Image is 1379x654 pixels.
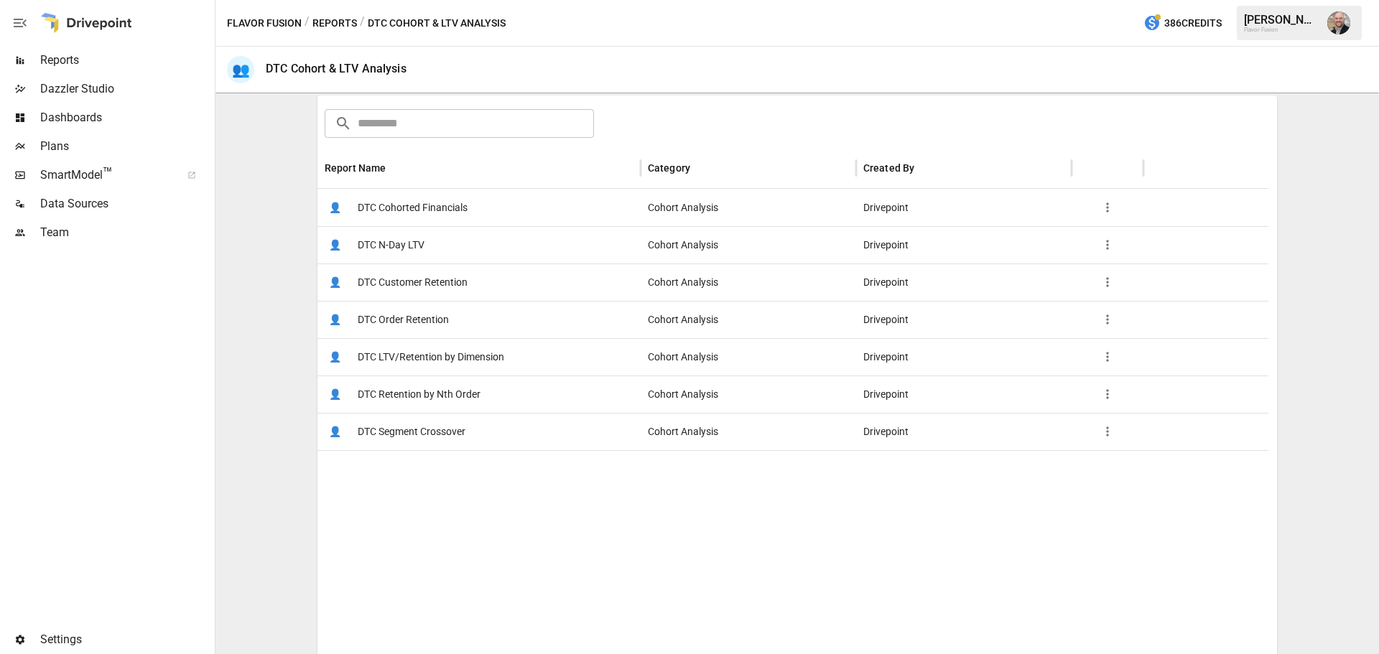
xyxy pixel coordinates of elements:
img: Dustin Jacobson [1327,11,1350,34]
span: DTC LTV/Retention by Dimension [358,339,504,375]
div: Cohort Analysis [641,263,856,301]
div: Category [648,162,690,174]
div: Drivepoint [856,226,1072,263]
span: 👤 [325,309,346,330]
div: Created By [863,162,915,174]
span: DTC Segment Crossover [358,414,465,450]
button: Flavor Fusion [227,14,302,32]
div: / [360,14,365,32]
span: Settings [40,631,212,648]
div: Cohort Analysis [641,413,856,450]
button: Sort [388,158,408,178]
div: Drivepoint [856,301,1072,338]
div: Drivepoint [856,375,1072,413]
button: Sort [692,158,712,178]
button: 386Credits [1138,10,1227,37]
span: Reports [40,52,212,69]
div: Cohort Analysis [641,226,856,263]
span: 👤 [325,271,346,293]
button: Reports [312,14,357,32]
div: Drivepoint [856,263,1072,301]
div: 👥 [227,56,254,83]
div: [PERSON_NAME] [1244,13,1319,27]
button: Sort [916,158,936,178]
span: 👤 [325,346,346,368]
span: Data Sources [40,195,212,212]
div: Cohort Analysis [641,375,856,413]
span: DTC Retention by Nth Order [358,376,480,413]
span: DTC Customer Retention [358,264,468,301]
span: 👤 [325,383,346,405]
button: Dustin Jacobson [1319,3,1359,43]
span: Dashboards [40,109,212,126]
span: DTC Cohorted Financials [358,190,468,226]
div: / [305,14,310,32]
div: Flavor Fusion [1244,27,1319,33]
span: 👤 [325,197,346,218]
span: DTC Order Retention [358,302,449,338]
span: Dazzler Studio [40,80,212,98]
div: Drivepoint [856,189,1072,226]
div: Cohort Analysis [641,189,856,226]
span: 👤 [325,234,346,256]
span: ™ [103,164,113,182]
div: Drivepoint [856,338,1072,375]
div: DTC Cohort & LTV Analysis [266,62,407,75]
div: Report Name [325,162,386,174]
span: 386 Credits [1164,14,1222,32]
span: DTC N-Day LTV [358,227,424,263]
div: Drivepoint [856,413,1072,450]
div: Cohort Analysis [641,338,856,375]
span: SmartModel [40,167,172,184]
span: Plans [40,138,212,155]
span: Team [40,224,212,241]
div: Cohort Analysis [641,301,856,338]
span: 👤 [325,421,346,442]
